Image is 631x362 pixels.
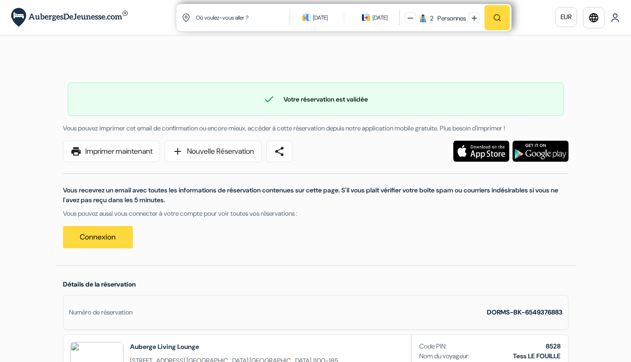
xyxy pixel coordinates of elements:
img: plus [472,15,477,21]
strong: DORMS-BK-6549376883 [487,308,562,316]
a: EUR [555,7,577,27]
img: Téléchargez l'application gratuite [513,141,569,162]
a: share [266,141,292,162]
p: Vous recevrez un email avec toutes les informations de réservation contenues sur cette page. S'il... [63,185,569,205]
img: guest icon [419,14,427,22]
span: add [172,146,183,157]
img: calendarIcon icon [362,13,370,21]
h2: Auberge Living Lounge [130,342,338,351]
div: Numéro de réservation [69,307,132,317]
div: [DATE] [373,13,388,22]
span: share [274,146,285,157]
span: Détails de la réservation [63,280,136,288]
div: [DATE] [313,13,328,22]
p: Vous pouvez aussi vous connecter à votre compte pour voir toutes vos réservations : [63,209,569,219]
input: Ville, université ou logement [195,6,291,29]
i: language [588,12,599,23]
span: Vous pouvez imprimer cet email de confirmation ou encore mieux, accéder à cette réservation depui... [63,124,505,132]
img: User Icon [610,13,620,22]
span: check [263,94,275,105]
img: AubergesDeJeunesse.com [11,8,128,27]
a: Connexion [63,226,133,248]
div: Votre réservation est validée [68,94,563,105]
a: language [583,7,604,28]
span: Nom du voyageur: [419,351,470,361]
span: print [70,146,82,157]
div: Personnes [435,14,466,23]
div: 2 [430,14,433,23]
a: printImprimer maintenant [63,141,160,162]
a: addNouvelle Réservation [165,141,262,162]
img: calendarIcon icon [302,13,311,21]
img: location icon [182,14,190,22]
img: Téléchargez l'application gratuite [453,141,509,162]
b: 8528 [546,342,561,350]
span: Code PIN: [419,342,447,351]
b: Tess LE FOUILLE [513,352,561,360]
img: minus [408,15,413,21]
